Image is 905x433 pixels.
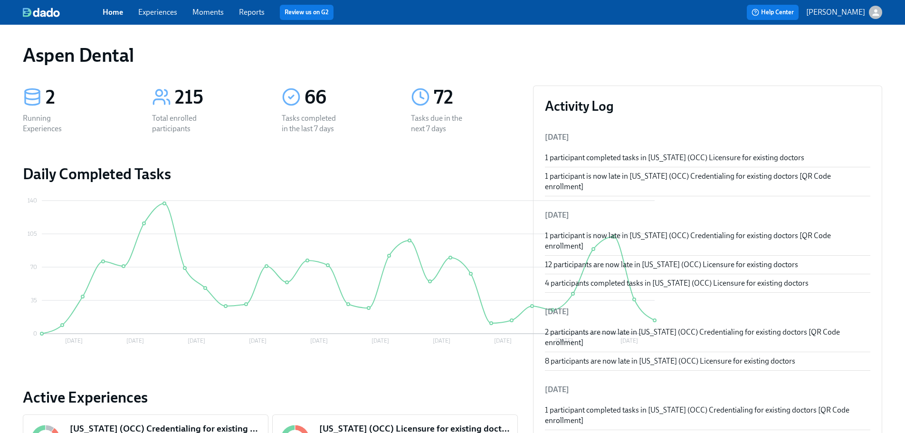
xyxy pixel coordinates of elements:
[433,337,450,344] tspan: [DATE]
[46,86,129,109] div: 2
[28,231,37,237] tspan: 105
[372,337,389,344] tspan: [DATE]
[138,8,177,17] a: Experiences
[31,297,37,304] tspan: 35
[411,113,472,134] div: Tasks due in the next 7 days
[806,7,865,18] p: [PERSON_NAME]
[192,8,224,17] a: Moments
[23,8,60,17] img: dado
[103,8,123,17] a: Home
[545,260,870,270] div: 12 participants are now late in [US_STATE] (OCC) Licensure for existing doctors
[434,86,517,109] div: 72
[239,8,265,17] a: Reports
[545,378,870,401] li: [DATE]
[747,5,799,20] button: Help Center
[285,8,329,17] a: Review us on G2
[545,231,870,251] div: 1 participant is now late in [US_STATE] (OCC) Credentialing for existing doctors [QR Code enrollm...
[806,6,882,19] button: [PERSON_NAME]
[175,86,258,109] div: 215
[545,133,569,142] span: [DATE]
[282,113,343,134] div: Tasks completed in the last 7 days
[752,8,794,17] span: Help Center
[545,278,870,289] div: 4 participants completed tasks in [US_STATE] (OCC) Licensure for existing doctors
[188,337,205,344] tspan: [DATE]
[33,330,37,337] tspan: 0
[23,44,133,67] h1: Aspen Dental
[545,405,870,426] div: 1 participant completed tasks in [US_STATE] (OCC) Credentialing for existing doctors [QR Code enr...
[545,204,870,227] li: [DATE]
[23,113,84,134] div: Running Experiences
[30,264,37,270] tspan: 70
[545,171,870,192] div: 1 participant is now late in [US_STATE] (OCC) Credentialing for existing doctors [QR Code enrollm...
[545,300,870,323] li: [DATE]
[494,337,512,344] tspan: [DATE]
[280,5,333,20] button: Review us on G2
[126,337,144,344] tspan: [DATE]
[65,337,83,344] tspan: [DATE]
[545,356,870,366] div: 8 participants are now late in [US_STATE] (OCC) Licensure for existing doctors
[23,388,518,407] a: Active Experiences
[249,337,267,344] tspan: [DATE]
[152,113,213,134] div: Total enrolled participants
[23,164,518,183] h2: Daily Completed Tasks
[28,197,37,204] tspan: 140
[23,8,103,17] a: dado
[310,337,328,344] tspan: [DATE]
[305,86,388,109] div: 66
[545,153,870,163] div: 1 participant completed tasks in [US_STATE] (OCC) Licensure for existing doctors
[545,97,870,115] h3: Activity Log
[545,327,870,348] div: 2 participants are now late in [US_STATE] (OCC) Credentialing for existing doctors [QR Code enrol...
